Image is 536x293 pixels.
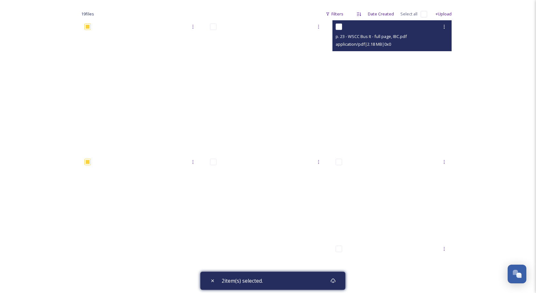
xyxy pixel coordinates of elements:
[400,11,417,17] span: Select all
[81,11,94,17] span: 19 file s
[322,8,347,20] div: Filters
[432,8,455,20] div: +Upload
[365,8,397,20] div: Date Created
[336,41,391,47] span: application/pdf | 2.18 MB | 0 x 0
[336,33,407,39] span: p. 23 - WSCC Bus It - full page, IBC.pdf
[508,265,526,283] button: Open Chat
[222,277,263,285] span: 2 item(s) selected.
[332,156,452,236] iframe: msdoc-iframe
